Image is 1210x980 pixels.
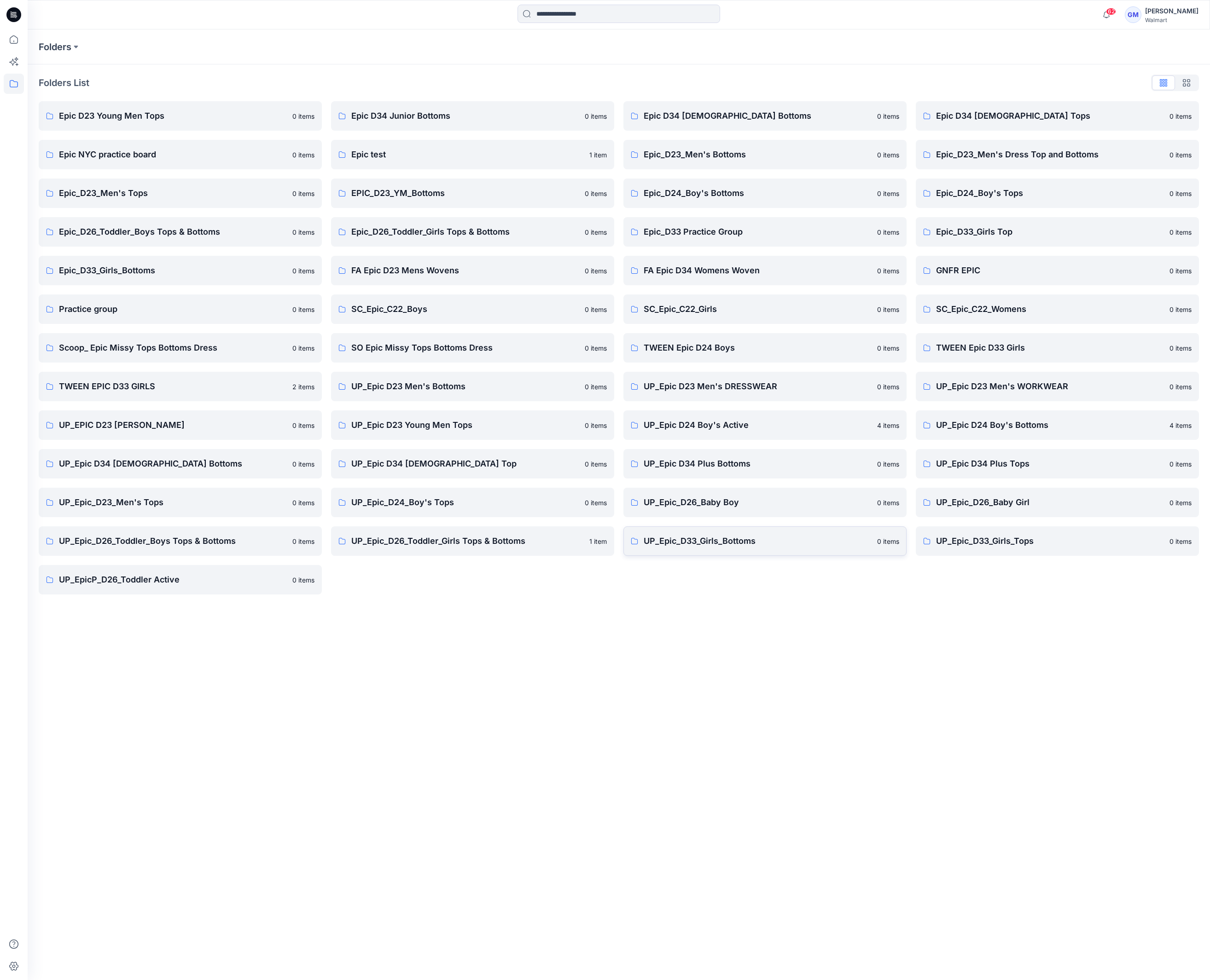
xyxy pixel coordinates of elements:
p: UP_Epic D23 Men's Bottoms [351,380,579,393]
a: UP_Epic_D33_Girls_Bottoms0 items [623,526,907,556]
p: Practice group [59,303,287,316]
a: Epic D34 Junior Bottoms0 items [331,101,614,131]
a: Epic_D24_Boy's Tops0 items [916,179,1199,208]
p: 0 items [877,536,899,546]
p: 0 items [1169,189,1192,198]
p: UP_Epic_D24_Boy's Tops [351,496,579,509]
a: Epic D23 Young Men Tops0 items [39,101,322,131]
a: SC_Epic_C22_Womens0 items [916,294,1199,324]
p: 0 items [585,111,607,121]
a: FA Epic D34 Womens Woven0 items [623,256,907,285]
p: Epic_D23_Men's Bottoms [644,148,872,161]
p: 0 items [585,343,607,353]
p: 0 items [292,459,314,469]
p: Epic_D23_Men's Dress Top and Bottoms [936,148,1164,161]
p: UP_Epic D23 Men's DRESSWEAR [644,380,872,393]
p: 0 items [585,189,607,198]
p: TWEEN Epic D33 Girls [936,341,1164,354]
p: UP_EpicP_D26_Toddler Active [59,573,287,586]
p: EPIC_D23_YM_Bottoms [351,187,579,200]
p: UP_Epic_D33_Girls_Bottoms [644,535,872,548]
a: Epic_D26_Toddler_Girls Tops & Bottoms0 items [331,217,614,247]
p: 0 items [877,498,899,507]
p: Epic_D33 Practice Group [644,225,872,238]
a: UP_EpicP_D26_Toddler Active0 items [39,565,322,594]
p: UP_Epic D34 Plus Bottoms [644,457,872,470]
p: Epic NYC practice board [59,148,287,161]
p: UP_Epic D24 Boy's Active [644,419,872,432]
p: 0 items [877,343,899,353]
p: TWEEN Epic D24 Boys [644,341,872,354]
p: SO Epic Missy Tops Bottoms Dress [351,341,579,354]
p: 0 items [292,498,314,507]
p: 0 items [585,305,607,314]
a: EPIC_D23_YM_Bottoms0 items [331,179,614,208]
p: UP_Epic_D26_Toddler_Girls Tops & Bottoms [351,535,584,548]
p: Epic_D24_Boy's Bottoms [644,187,872,200]
a: Epic_D24_Boy's Bottoms0 items [623,179,907,208]
p: SC_Epic_C22_Boys [351,303,579,316]
a: UP_Epic D23 Men's DRESSWEAR0 items [623,372,907,401]
p: 0 items [877,382,899,392]
p: 1 item [589,150,607,160]
p: UP_Epic D23 Men's WORKWEAR [936,380,1164,393]
p: 0 items [877,227,899,237]
a: SC_Epic_C22_Boys0 items [331,294,614,324]
p: 0 items [292,305,314,314]
p: 0 items [1169,266,1192,276]
a: UP_Epic D34 Plus Tops0 items [916,449,1199,478]
p: Folders [39,40,71,53]
a: Epic NYC practice board0 items [39,140,322,169]
p: 0 items [292,189,314,198]
p: 0 items [877,266,899,276]
p: Epic D34 [DEMOGRAPHIC_DATA] Bottoms [644,110,872,122]
p: 0 items [1169,343,1192,353]
a: UP_Epic_D23_Men's Tops0 items [39,488,322,517]
p: UP_Epic_D33_Girls_Tops [936,535,1164,548]
p: UP_Epic D34 [DEMOGRAPHIC_DATA] Top [351,457,579,470]
a: Epic_D23_Men's Dress Top and Bottoms0 items [916,140,1199,169]
p: 0 items [585,498,607,507]
p: Epic_D33_Girls_Bottoms [59,264,287,277]
p: 0 items [877,150,899,160]
a: SC_Epic_C22_Girls0 items [623,294,907,324]
p: 0 items [1169,150,1192,160]
p: UP_Epic_D23_Men's Tops [59,496,287,509]
p: Folders List [39,76,89,90]
a: TWEEN EPIC D33 GIRLS2 items [39,372,322,401]
p: Epic D34 Junior Bottoms [351,110,579,122]
p: SC_Epic_C22_Girls [644,303,872,316]
a: UP_Epic_D26_Baby Boy0 items [623,488,907,517]
p: 4 items [1169,421,1192,430]
a: UP_Epic_D33_Girls_Tops0 items [916,526,1199,556]
p: 0 items [1169,227,1192,237]
p: 0 items [585,382,607,392]
a: UP_Epic D34 [DEMOGRAPHIC_DATA] Bottoms0 items [39,449,322,478]
p: UP_Epic D23 Young Men Tops [351,419,579,432]
p: 0 items [1169,305,1192,314]
a: UP_Epic D34 [DEMOGRAPHIC_DATA] Top0 items [331,449,614,478]
p: 0 items [877,111,899,121]
p: Epic_D26_Toddler_Girls Tops & Bottoms [351,225,579,238]
p: GNFR EPIC [936,264,1164,277]
p: UP_Epic D34 [DEMOGRAPHIC_DATA] Bottoms [59,457,287,470]
p: FA Epic D23 Mens Wovens [351,264,579,277]
span: 62 [1106,8,1116,15]
a: Epic D34 [DEMOGRAPHIC_DATA] Bottoms0 items [623,101,907,131]
p: 0 items [585,459,607,469]
div: GM [1125,6,1141,23]
p: 0 items [292,343,314,353]
a: Epic_D33_Girls_Bottoms0 items [39,256,322,285]
p: Epic D34 [DEMOGRAPHIC_DATA] Tops [936,110,1164,122]
p: 0 items [877,459,899,469]
p: 0 items [1169,111,1192,121]
a: TWEEN Epic D33 Girls0 items [916,333,1199,363]
p: UP_Epic_D26_Baby Boy [644,496,872,509]
p: 0 items [877,305,899,314]
a: Epic_D33 Practice Group0 items [623,217,907,247]
p: 0 items [585,421,607,430]
a: Epic_D23_Men's Bottoms0 items [623,140,907,169]
p: 0 items [585,266,607,276]
p: UP_Epic_D26_Baby Girl [936,496,1164,509]
a: SO Epic Missy Tops Bottoms Dress0 items [331,333,614,363]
